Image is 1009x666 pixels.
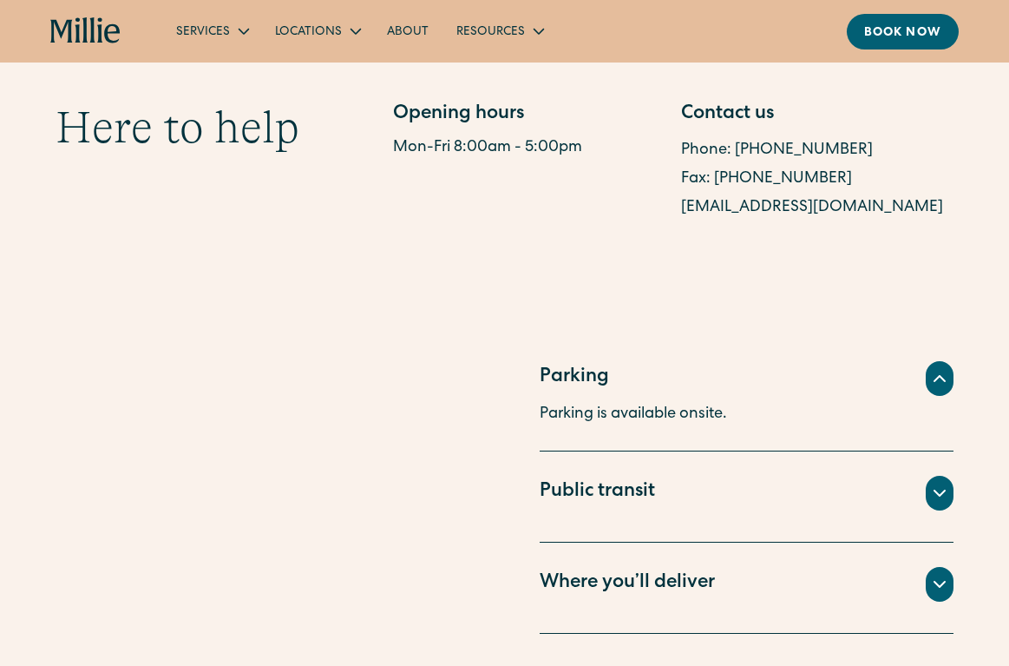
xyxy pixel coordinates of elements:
[373,16,442,45] a: About
[50,17,121,45] a: home
[442,16,556,45] div: Resources
[540,364,609,392] div: Parking
[681,171,852,187] a: Fax: [PHONE_NUMBER]
[847,14,959,49] a: Book now
[456,23,525,42] div: Resources
[681,142,873,158] a: Phone: [PHONE_NUMBER]
[261,16,373,45] div: Locations
[176,23,230,42] div: Services
[393,136,665,160] div: Mon-Fri 8:00am - 5:00pm
[275,23,342,42] div: Locations
[56,101,299,155] h2: Here to help
[864,24,941,43] div: Book now
[162,16,261,45] div: Services
[681,200,943,215] a: [EMAIL_ADDRESS][DOMAIN_NAME]
[540,403,954,426] p: Parking is available onsite.
[540,478,655,507] div: Public transit
[681,101,953,129] div: Contact us
[393,101,665,129] div: Opening hours
[540,570,715,598] div: Where you’ll deliver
